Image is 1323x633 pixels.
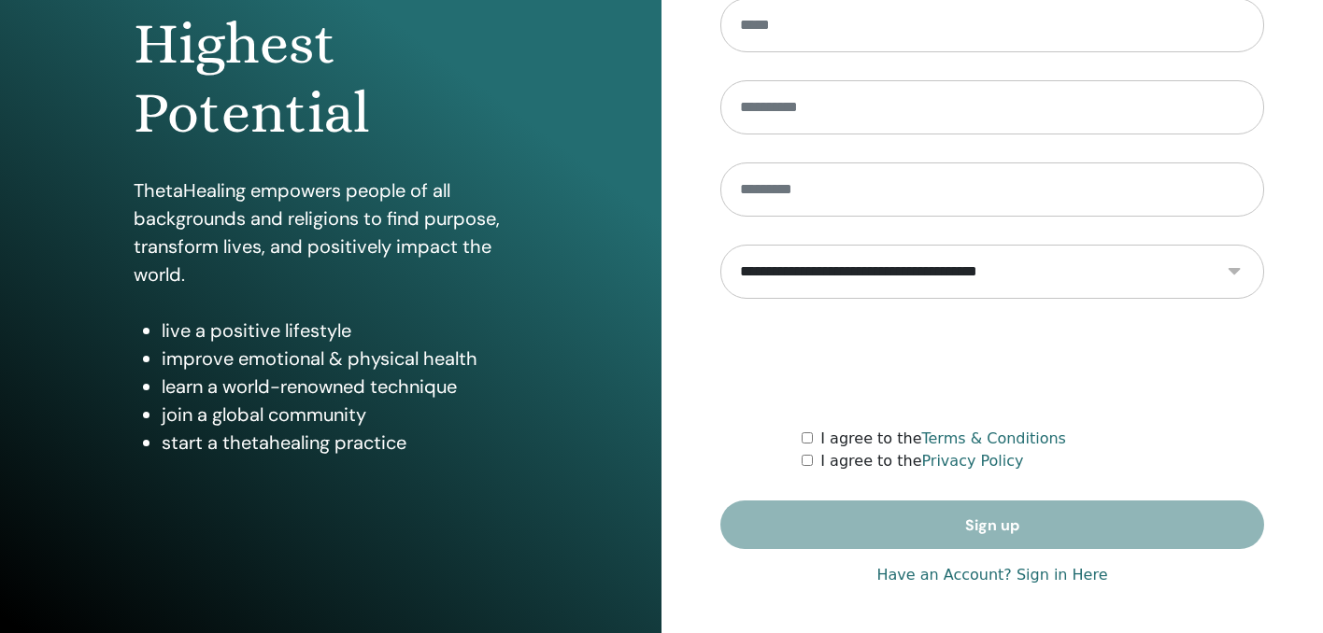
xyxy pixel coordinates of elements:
[162,429,528,457] li: start a thetahealing practice
[850,327,1134,400] iframe: reCAPTCHA
[820,450,1023,472] label: I agree to the
[162,373,528,401] li: learn a world-renowned technique
[134,176,528,288] p: ThetaHealing empowers people of all backgrounds and religions to find purpose, transform lives, a...
[921,452,1023,470] a: Privacy Policy
[162,401,528,429] li: join a global community
[820,428,1066,450] label: I agree to the
[162,345,528,373] li: improve emotional & physical health
[921,429,1065,447] a: Terms & Conditions
[876,564,1107,586] a: Have an Account? Sign in Here
[162,316,528,345] li: live a positive lifestyle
